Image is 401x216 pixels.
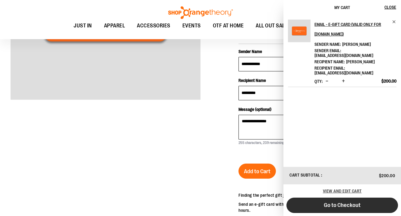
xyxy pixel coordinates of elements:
[182,19,201,33] span: EVENTS
[342,42,371,47] span: [PERSON_NAME]
[238,164,276,179] button: Add to Cart
[167,6,234,19] img: Shop Orangetheory
[379,173,395,178] span: $200.00
[334,5,350,10] span: My Cart
[288,20,311,46] a: E-GIFT CARD (Valid ONLY for ShopOrangetheory.com)
[381,78,396,84] span: $200.00
[238,107,271,112] span: Message (optional)
[314,59,345,64] dt: Recipient name
[392,20,396,24] a: Remove item
[238,201,390,213] p: Send an e-gift card with a personalized note. Your gift will be delivered within 4 hours.
[104,19,125,33] span: APPAREL
[238,49,262,54] span: Sender Name
[314,66,345,70] dt: Recipient email
[314,20,388,39] h2: EMAIL - E-GIFT CARD (Valid ONLY for [DOMAIN_NAME])
[74,19,92,33] span: JUST IN
[288,20,311,42] img: E-GIFT CARD (Valid ONLY for ShopOrangetheory.com)
[238,78,266,83] span: Recipient Name
[323,189,362,193] a: View and edit cart
[324,202,361,208] span: Go to Checkout
[238,140,284,146] p: 255 characters, 239 remaining
[314,42,341,47] dt: Sender name
[213,19,244,33] span: OTF AT HOME
[137,19,170,33] span: ACCESSORIES
[314,20,396,39] a: EMAIL - E-GIFT CARD (Valid ONLY for [DOMAIN_NAME])
[346,59,375,64] span: [PERSON_NAME]
[314,48,341,53] dt: Sender email
[340,78,346,84] button: Increase product quantity
[238,192,390,198] p: Finding the perfect gift just got easier.
[238,115,390,139] textarea: To enrich screen reader interactions, please activate Accessibility in Grammarly extension settings
[324,78,330,84] button: Decrease product quantity
[289,173,320,177] span: Cart Subtotal
[384,5,396,10] span: Close
[256,19,288,33] span: ALL OUT SALE
[244,168,270,175] span: Add to Cart
[288,20,396,87] li: Product
[314,53,373,58] span: [EMAIL_ADDRESS][DOMAIN_NAME]
[286,198,398,213] button: Go to Checkout
[314,70,373,75] span: [EMAIL_ADDRESS][DOMAIN_NAME]
[314,79,323,84] label: Qty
